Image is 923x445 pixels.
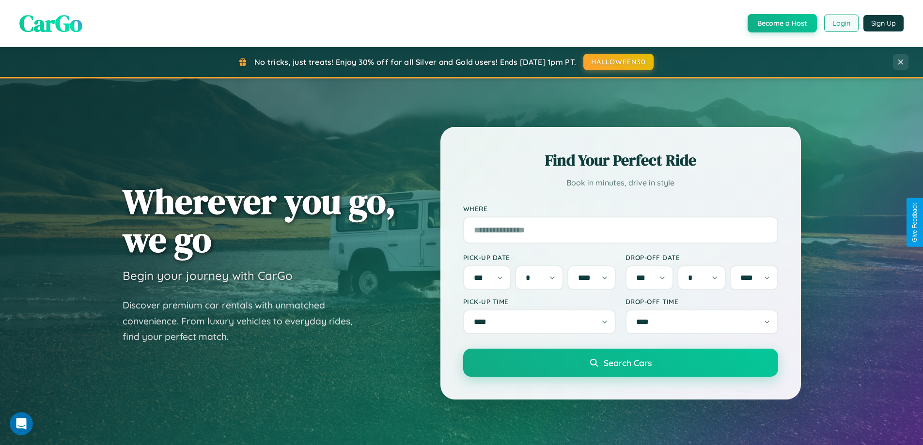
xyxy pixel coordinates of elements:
[10,412,33,435] iframe: Intercom live chat
[824,15,859,32] button: Login
[748,14,817,32] button: Become a Host
[254,57,576,67] span: No tricks, just treats! Enjoy 30% off for all Silver and Gold users! Ends [DATE] 1pm PT.
[123,297,365,345] p: Discover premium car rentals with unmatched convenience. From luxury vehicles to everyday rides, ...
[626,253,778,261] label: Drop-off Date
[463,204,778,213] label: Where
[583,54,654,70] button: HALLOWEEN30
[19,7,82,39] span: CarGo
[463,176,778,190] p: Book in minutes, drive in style
[626,297,778,306] label: Drop-off Time
[463,253,616,261] label: Pick-up Date
[123,182,396,259] h1: Wherever you go, we go
[604,357,652,368] span: Search Cars
[463,349,778,377] button: Search Cars
[463,150,778,171] h2: Find Your Perfect Ride
[463,297,616,306] label: Pick-up Time
[863,15,904,31] button: Sign Up
[911,203,918,242] div: Give Feedback
[123,268,293,283] h3: Begin your journey with CarGo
